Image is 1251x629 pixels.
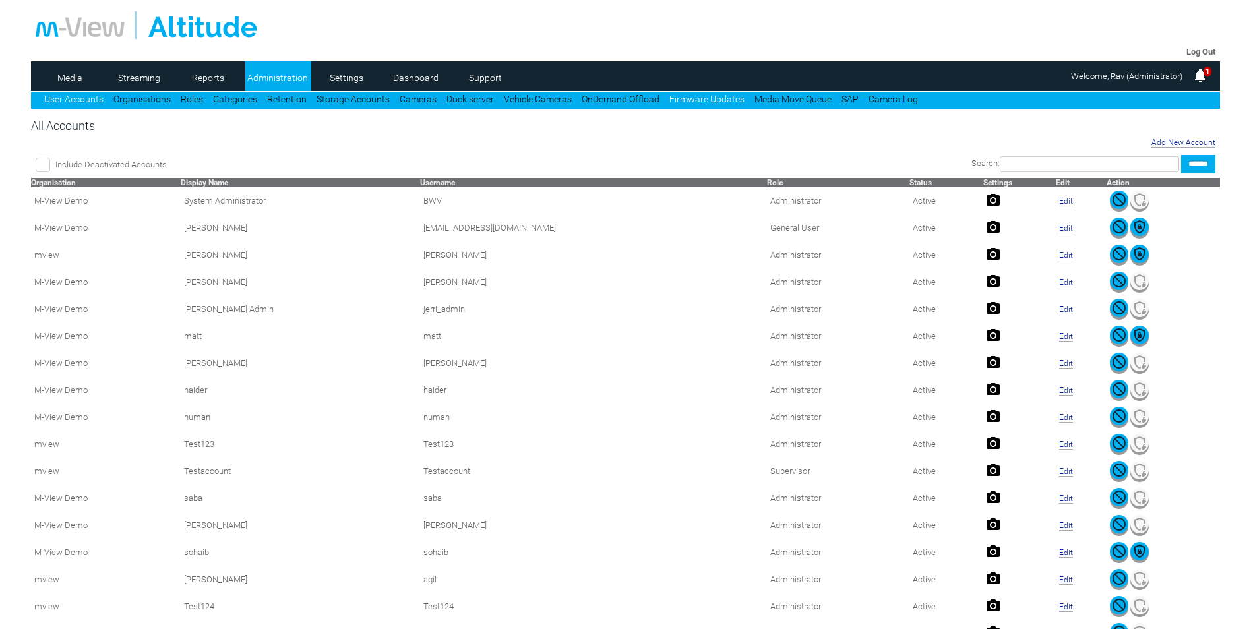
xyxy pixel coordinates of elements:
a: Cameras [400,94,437,104]
a: Reset MFA [1130,255,1149,265]
a: OnDemand Offload [582,94,659,104]
a: Deactivate [1110,282,1128,292]
a: Support [453,68,517,88]
a: MFA Not Set [1130,363,1149,373]
td: Active [909,322,983,349]
span: M-View Demo [34,520,88,530]
span: Jerri [423,277,487,287]
td: Administrator [767,566,910,593]
td: Active [909,431,983,458]
a: Edit [1059,305,1073,314]
span: matt [423,331,441,341]
a: Deactivate [1110,498,1128,508]
span: matt@mview.com.au [423,223,556,233]
a: Retention [267,94,307,104]
td: Administrator [767,241,910,268]
img: user-active-green-icon.svg [1110,245,1128,263]
a: Administration [245,68,309,88]
a: Status [909,178,932,187]
img: camera24.png [987,464,1000,477]
img: camera24.png [987,518,1000,531]
img: mfa-shield-white-icon.svg [1130,380,1149,398]
img: mfa-shield-green-icon.svg [1130,218,1149,236]
a: Edit [1059,386,1073,396]
td: Active [909,566,983,593]
a: Edit [1059,548,1073,558]
td: Active [909,376,983,404]
a: MFA Not Set [1130,444,1149,454]
a: MFA Not Set [1130,417,1149,427]
a: Deactivate [1110,363,1128,373]
span: Contact Method: None [184,196,266,206]
span: mview [34,439,59,449]
a: MFA Not Set [1130,498,1149,508]
a: Organisation [31,178,76,187]
span: Contact Method: Email [184,223,247,233]
span: All Accounts [31,119,95,133]
span: Contact Method: SMS and Email [184,601,214,611]
span: Contact Method: SMS and Email [184,574,247,584]
img: bell25.png [1192,68,1208,84]
a: Edit [1059,521,1073,531]
a: Vehicle Cameras [504,94,572,104]
img: user-active-green-icon.svg [1110,218,1128,236]
img: mfa-shield-white-icon.svg [1130,461,1149,479]
img: mfa-shield-white-icon.svg [1130,407,1149,425]
a: Storage Accounts [317,94,390,104]
td: Active [909,268,983,295]
a: Camera Log [869,94,918,104]
span: selina [423,250,487,260]
img: mfa-shield-white-icon.svg [1130,299,1149,317]
a: Username [420,178,455,187]
a: Edit [1059,278,1073,287]
span: M-View Demo [34,277,88,287]
a: MFA Not Set [1130,607,1149,616]
a: Edit [1059,251,1073,260]
span: sohaib [423,547,448,557]
span: M-View Demo [34,412,88,422]
span: mview [34,466,59,476]
span: M-View Demo [34,385,88,395]
a: Edit [1059,359,1073,369]
span: M-View Demo [34,331,88,341]
a: Media [38,68,102,88]
span: Contact Method: SMS and Email [184,277,247,287]
td: Administrator [767,485,910,512]
span: Welcome, Rav (Administrator) [1071,71,1182,81]
a: Role [767,178,783,187]
img: camera24.png [987,409,1000,423]
img: camera24.png [987,301,1000,314]
td: Active [909,187,983,214]
a: Edit [1059,413,1073,423]
a: Edit [1059,602,1073,612]
span: Contact Method: SMS and Email [184,358,247,368]
a: MFA Not Set [1130,201,1149,211]
img: mfa-shield-green-icon.svg [1130,326,1149,344]
img: camera24.png [987,220,1000,233]
a: Reports [176,68,240,88]
img: user-active-green-icon.svg [1110,380,1128,398]
a: Organisations [113,94,171,104]
td: Administrator [767,431,910,458]
a: MFA Not Set [1130,282,1149,292]
td: Active [909,539,983,566]
a: Deactivate [1110,228,1128,238]
img: user-active-green-icon.svg [1110,326,1128,344]
td: Active [909,485,983,512]
td: General User [767,214,910,241]
img: camera24.png [987,274,1000,287]
img: mfa-shield-white-icon.svg [1130,191,1149,209]
img: mfa-shield-white-icon.svg [1130,488,1149,506]
td: Administrator [767,376,910,404]
span: aqil [423,574,437,584]
a: Reset MFA [1130,336,1149,346]
a: Edit [1059,494,1073,504]
td: Administrator [767,322,910,349]
img: mfa-shield-white-icon.svg [1130,569,1149,587]
a: Edit [1059,332,1073,342]
img: mfa-shield-white-icon.svg [1130,272,1149,290]
span: Contact Method: SMS [184,250,247,260]
img: camera24.png [987,328,1000,342]
a: Deactivate [1110,417,1128,427]
td: Active [909,512,983,539]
